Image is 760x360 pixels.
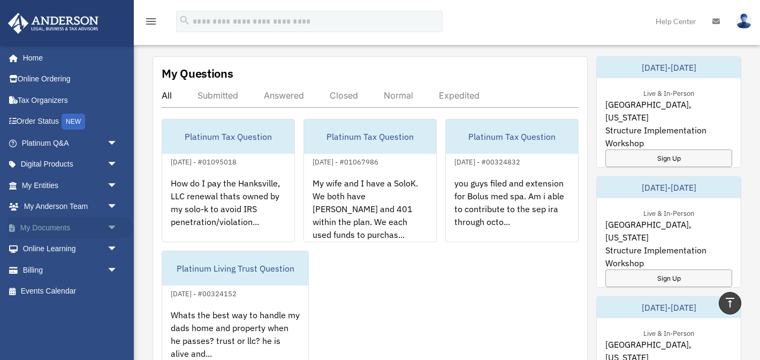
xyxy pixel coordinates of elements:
a: Events Calendar [7,281,134,302]
div: [DATE]-[DATE] [597,297,741,318]
a: Platinum Tax Question[DATE] - #01067986My wife and I have a SoloK. We both have [PERSON_NAME] and... [303,119,437,242]
i: vertical_align_top [724,296,736,309]
div: NEW [62,114,85,130]
span: arrow_drop_down [107,196,128,218]
span: arrow_drop_down [107,217,128,239]
div: [DATE]-[DATE] [597,177,741,198]
a: My Entitiesarrow_drop_down [7,175,134,196]
div: [DATE] - #00324152 [162,287,245,298]
div: Expedited [439,90,480,101]
a: menu [145,19,157,28]
i: search [179,14,191,26]
a: Platinum Tax Question[DATE] - #01095018How do I pay the Hanksville, LLC renewal thats owned by my... [162,119,295,242]
div: My wife and I have a SoloK. We both have [PERSON_NAME] and 401 within the plan. We each used fund... [304,168,436,252]
div: [DATE]-[DATE] [597,57,741,78]
a: Platinum Tax Question[DATE] - #00324832you guys filed and extension for Bolus med spa. Am i able ... [445,119,579,242]
i: menu [145,15,157,28]
div: Closed [330,90,358,101]
div: you guys filed and extension for Bolus med spa. Am i able to contribute to the sep ira through oc... [446,168,578,252]
div: [DATE] - #00324832 [446,155,529,167]
a: Tax Organizers [7,89,134,111]
a: vertical_align_top [719,292,741,314]
a: Digital Productsarrow_drop_down [7,154,134,175]
div: Normal [384,90,413,101]
img: User Pic [736,13,752,29]
a: Order StatusNEW [7,111,134,133]
div: My Questions [162,65,233,81]
a: My Documentsarrow_drop_down [7,217,134,238]
span: arrow_drop_down [107,238,128,260]
span: [GEOGRAPHIC_DATA], [US_STATE] [605,98,732,124]
span: arrow_drop_down [107,175,128,197]
a: My Anderson Teamarrow_drop_down [7,196,134,217]
div: Submitted [197,90,238,101]
div: Answered [264,90,304,101]
div: How do I pay the Hanksville, LLC renewal thats owned by my solo-k to avoid IRS penetration/violat... [162,168,294,252]
a: Online Learningarrow_drop_down [7,238,134,260]
a: Platinum Q&Aarrow_drop_down [7,132,134,154]
div: Platinum Living Trust Question [162,251,308,286]
div: Live & In-Person [635,87,703,98]
span: [GEOGRAPHIC_DATA], [US_STATE] [605,218,732,244]
a: Online Ordering [7,69,134,90]
a: Sign Up [605,149,732,167]
div: Live & In-Person [635,327,703,338]
div: [DATE] - #01067986 [304,155,387,167]
span: arrow_drop_down [107,154,128,176]
span: Structure Implementation Workshop [605,124,732,149]
div: [DATE] - #01095018 [162,155,245,167]
a: Home [7,47,128,69]
span: arrow_drop_down [107,259,128,281]
div: All [162,90,172,101]
div: Platinum Tax Question [162,119,294,154]
span: Structure Implementation Workshop [605,244,732,269]
div: Live & In-Person [635,207,703,218]
span: arrow_drop_down [107,132,128,154]
div: Platinum Tax Question [304,119,436,154]
a: Billingarrow_drop_down [7,259,134,281]
a: Sign Up [605,269,732,287]
img: Anderson Advisors Platinum Portal [5,13,102,34]
div: Platinum Tax Question [446,119,578,154]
